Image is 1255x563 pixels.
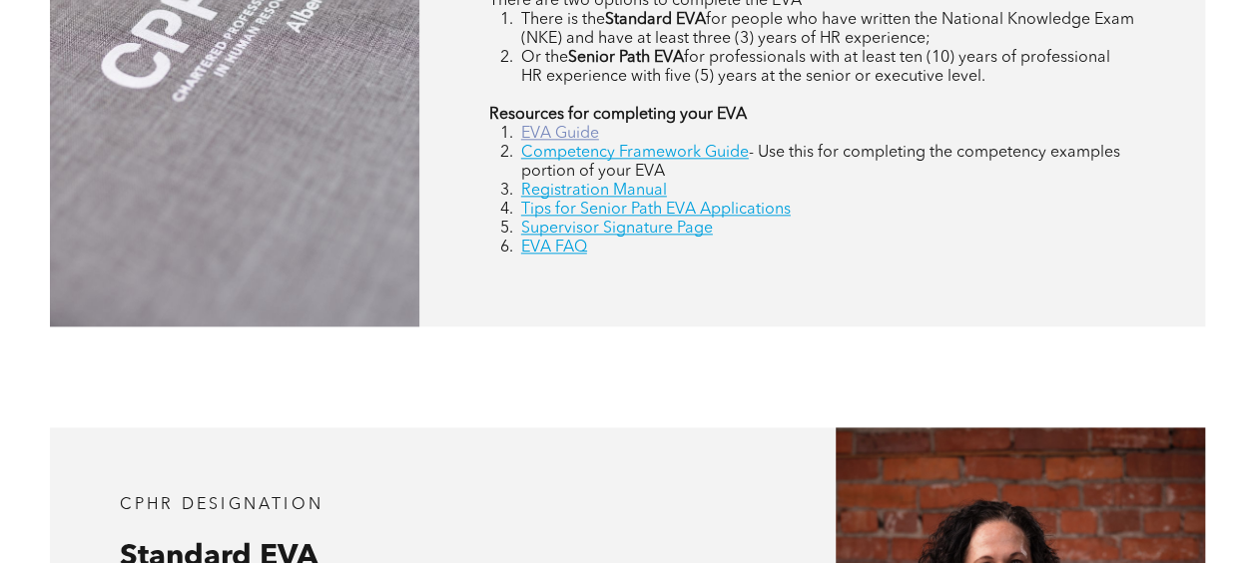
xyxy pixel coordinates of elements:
a: Tips for Senior Path EVA Applications [521,202,791,218]
a: EVA Guide [521,126,599,142]
a: Competency Framework Guide [521,145,749,161]
strong: Standard EVA [605,12,706,28]
span: There is the [521,12,605,28]
a: EVA FAQ [521,240,587,256]
span: for people who have written the National Knowledge Exam (NKE) and have at least three (3) years o... [521,12,1134,47]
span: - Use this for completing the competency examples portion of your EVA [521,145,1120,180]
span: for professionals with at least ten (10) years of professional HR experience with five (5) years ... [521,50,1110,85]
span: CPHR DESIGNATION [120,497,323,513]
a: Registration Manual [521,183,667,199]
a: Supervisor Signature Page [521,221,713,237]
span: Or the [521,50,568,66]
strong: Senior Path EVA [568,50,684,66]
strong: Resources for completing your EVA [489,107,747,123]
